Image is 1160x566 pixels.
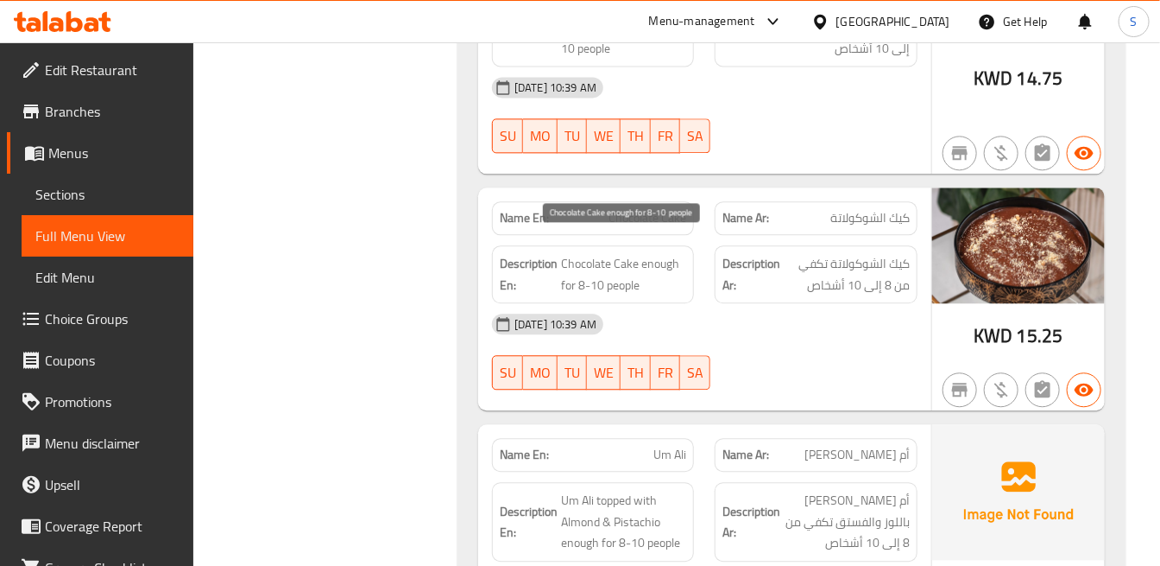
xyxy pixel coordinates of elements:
[594,124,614,149] span: WE
[942,136,977,170] button: Not branch specific item
[35,226,180,246] span: Full Menu View
[7,423,193,464] a: Menu disclaimer
[984,136,1018,170] button: Purchased item
[627,124,644,149] span: TH
[45,433,180,454] span: Menu disclaimer
[35,267,180,288] span: Edit Menu
[558,118,587,153] button: TU
[7,91,193,132] a: Branches
[722,501,780,544] strong: Description Ar:
[530,360,551,385] span: MO
[651,118,680,153] button: FR
[649,11,755,32] div: Menu-management
[7,381,193,423] a: Promotions
[722,253,780,296] strong: Description Ar:
[45,350,180,371] span: Coupons
[45,391,180,412] span: Promotions
[561,490,686,554] span: Um Ali topped with Almond & Pistachio enough for 8-10 people
[1067,136,1101,170] button: Available
[507,316,603,333] span: [DATE] 10:39 AM
[784,253,909,296] span: كيك الشوكولاتة تكفي من 8 إلى 10 أشخاص
[7,340,193,381] a: Coupons
[45,474,180,495] span: Upsell
[22,174,193,215] a: Sections
[658,124,673,149] span: FR
[722,446,769,464] strong: Name Ar:
[680,118,710,153] button: SA
[942,372,977,407] button: Not branch specific item
[492,118,523,153] button: SU
[680,355,710,390] button: SA
[7,132,193,174] a: Menus
[500,124,516,149] span: SU
[22,215,193,257] a: Full Menu View
[836,12,950,31] div: [GEOGRAPHIC_DATA]
[45,308,180,329] span: Choice Groups
[7,298,193,340] a: Choice Groups
[722,209,769,227] strong: Name Ar:
[500,209,549,227] strong: Name En:
[621,355,651,390] button: TH
[35,184,180,205] span: Sections
[658,360,673,385] span: FR
[804,446,910,464] span: أم [PERSON_NAME]
[1025,136,1060,170] button: Not has choices
[564,124,580,149] span: TU
[608,209,686,227] span: Chocolate Cake
[594,360,614,385] span: WE
[1131,12,1138,31] span: S
[1017,319,1063,353] span: 15.25
[7,464,193,506] a: Upsell
[558,355,587,390] button: TU
[653,446,686,464] span: Um Ali
[627,360,644,385] span: TH
[500,446,549,464] strong: Name En:
[830,209,910,227] span: كيك الشوكولاتة
[500,253,558,296] strong: Description En:
[492,355,523,390] button: SU
[530,124,551,149] span: MO
[587,118,621,153] button: WE
[974,319,1012,353] span: KWD
[7,506,193,547] a: Coverage Report
[564,360,580,385] span: TU
[523,118,558,153] button: MO
[523,355,558,390] button: MO
[507,79,603,96] span: [DATE] 10:39 AM
[45,516,180,537] span: Coverage Report
[45,101,180,122] span: Branches
[1017,61,1063,95] span: 14.75
[587,355,621,390] button: WE
[687,360,703,385] span: SA
[974,61,1012,95] span: KWD
[1067,372,1101,407] button: Available
[45,60,180,80] span: Edit Restaurant
[1025,372,1060,407] button: Not has choices
[561,253,686,296] span: Chocolate Cake enough for 8-10 people
[22,257,193,298] a: Edit Menu
[621,118,651,153] button: TH
[932,188,1105,302] img: Chocolate_Cake638952586809636059.jpg
[651,355,680,390] button: FR
[7,49,193,91] a: Edit Restaurant
[984,372,1018,407] button: Purchased item
[784,490,909,554] span: أم علي مغطاة باللوز والفستق تكفي من 8 إلى 10 أشخاص
[687,124,703,149] span: SA
[500,501,558,544] strong: Description En:
[500,360,516,385] span: SU
[932,424,1105,559] img: Ae5nvW7+0k+MAAAAAElFTkSuQmCC
[48,143,180,163] span: Menus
